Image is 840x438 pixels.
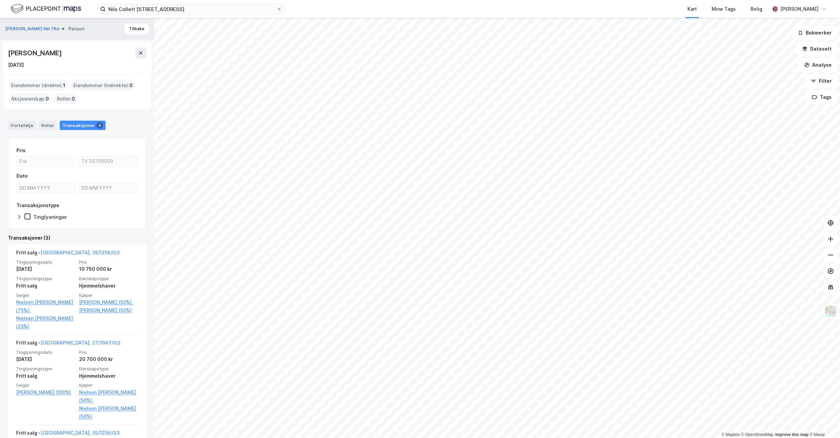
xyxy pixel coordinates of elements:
button: [PERSON_NAME] Vei 76a [5,25,61,32]
div: Bolig [751,5,762,13]
span: Eierskapstype [79,276,138,281]
span: Selger [16,382,75,388]
input: Søk på adresse, matrikkel, gårdeiere, leietakere eller personer [106,4,277,14]
span: Pris [79,259,138,265]
div: [DATE] [8,61,24,69]
a: [PERSON_NAME] (50%) [79,306,138,314]
div: Eiendommer (Indirekte) : [71,80,135,91]
div: Mine Tags [712,5,736,13]
div: Fritt salg [16,372,75,380]
input: Til 20700000 [79,156,137,166]
div: 20 700 000 kr [79,355,138,363]
button: Datasett [796,42,837,56]
span: Tinglysningstype [16,276,75,281]
a: Nielsen [PERSON_NAME] (25%) [16,314,75,330]
div: Hjemmelshaver [79,372,138,380]
div: Transaksjonstype [16,201,59,209]
iframe: Chat Widget [806,406,840,438]
span: 0 [72,95,75,103]
span: Tinglysningsdato [16,350,75,355]
a: Nielsen [PERSON_NAME] (50%) [79,404,138,421]
div: Fritt salg [16,282,75,290]
div: Transaksjoner (3) [8,234,146,242]
span: 1 [63,81,65,89]
span: 0 [129,81,133,89]
div: Portefølje [8,121,36,130]
div: Roller : [54,93,78,104]
button: Filter [805,74,837,88]
div: 3 [96,122,103,129]
div: Aksjeeierskap : [8,93,52,104]
div: [DATE] [16,355,75,363]
span: Tinglysningsdato [16,259,75,265]
span: Eierskapstype [79,366,138,372]
input: DD.MM.YYYY [17,183,75,193]
div: Kart [687,5,697,13]
div: Roller [39,121,57,130]
a: Mapbox [721,432,740,437]
div: Transaksjoner [60,121,106,130]
div: [PERSON_NAME] [8,48,63,58]
div: Pris [16,146,25,154]
span: Kjøper [79,293,138,298]
div: Hjemmelshaver [79,282,138,290]
div: Fritt salg - [16,339,121,350]
div: Person [68,25,84,33]
img: logo.f888ab2527a4732fd821a326f86c7f29.svg [11,3,81,15]
a: [PERSON_NAME] (100%) [16,388,75,396]
span: Kjøper [79,382,138,388]
div: [DATE] [16,265,75,273]
span: Tinglysningstype [16,366,75,372]
input: DD.MM.YYYY [79,183,137,193]
div: Eiendommer (direkte) : [8,80,68,91]
div: [PERSON_NAME] [780,5,819,13]
button: Analyse [798,58,837,72]
a: [GEOGRAPHIC_DATA], 27/1947/0/2 [41,340,121,346]
button: Tags [806,90,837,104]
div: Kontrollprogram for chat [806,406,840,438]
span: 0 [46,95,49,103]
a: [PERSON_NAME] (50%), [79,298,138,306]
a: [GEOGRAPHIC_DATA], 35/1256/0/3 [41,250,120,255]
a: [GEOGRAPHIC_DATA], 35/1256/0/3 [41,430,120,436]
a: Improve this map [775,432,808,437]
span: Selger [16,293,75,298]
img: Z [824,305,837,318]
div: Dato [16,172,28,180]
div: Fritt salg - [16,249,120,259]
span: Pris [79,350,138,355]
a: Nielsen [PERSON_NAME] (50%), [79,388,138,404]
button: Tilbake [125,23,149,34]
input: Fra [17,156,75,166]
div: 10 750 000 kr [79,265,138,273]
div: Tinglysninger [33,214,67,220]
button: Bokmerker [792,26,837,40]
a: Nielsen [PERSON_NAME] (75%), [16,298,75,314]
a: OpenStreetMap [741,432,774,437]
